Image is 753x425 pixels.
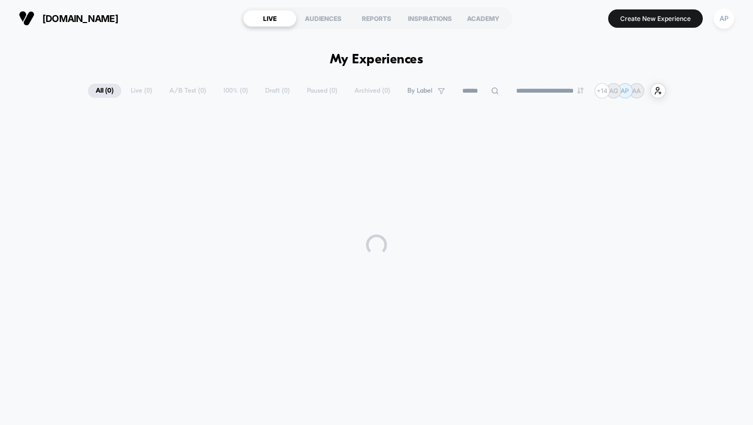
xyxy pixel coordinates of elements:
div: AUDIENCES [296,10,350,27]
p: AA [632,87,641,95]
div: ACADEMY [457,10,510,27]
button: [DOMAIN_NAME] [16,10,121,27]
img: Visually logo [19,10,35,26]
div: AP [714,8,734,29]
div: + 14 [595,83,610,98]
img: end [577,87,584,94]
div: INSPIRATIONS [403,10,457,27]
span: By Label [407,87,432,95]
p: AG [609,87,618,95]
div: REPORTS [350,10,403,27]
button: AP [711,8,737,29]
span: [DOMAIN_NAME] [42,13,118,24]
p: AP [621,87,629,95]
h1: My Experiences [330,52,424,68]
button: Create New Experience [608,9,703,28]
div: LIVE [243,10,296,27]
span: All ( 0 ) [88,84,121,98]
